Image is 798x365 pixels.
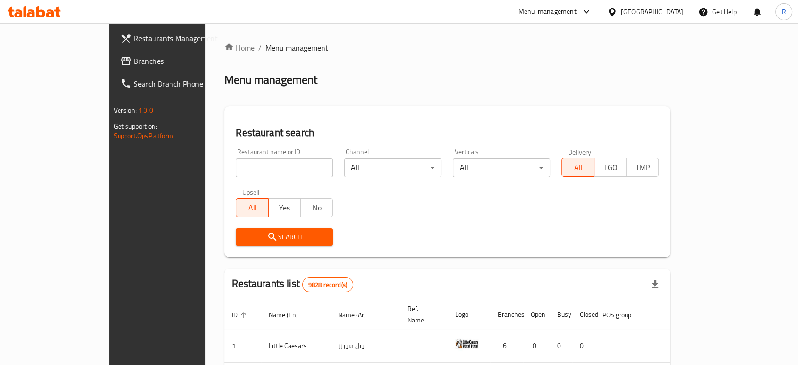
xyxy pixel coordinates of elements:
[566,161,590,174] span: All
[568,148,592,155] label: Delivery
[572,329,595,363] td: 0
[269,309,310,321] span: Name (En)
[603,309,644,321] span: POS group
[338,309,378,321] span: Name (Ar)
[265,42,328,53] span: Menu management
[550,300,572,329] th: Busy
[114,130,174,142] a: Support.OpsPlatform
[268,198,301,217] button: Yes
[224,329,261,363] td: 1
[113,72,242,95] a: Search Branch Phone
[242,189,260,195] label: Upsell
[407,303,436,326] span: Ref. Name
[490,300,523,329] th: Branches
[236,228,333,246] button: Search
[781,7,786,17] span: R
[448,300,490,329] th: Logo
[272,201,297,215] span: Yes
[236,158,333,177] input: Search for restaurant name or ID..
[243,231,325,243] span: Search
[523,329,550,363] td: 0
[240,201,264,215] span: All
[490,329,523,363] td: 6
[232,309,250,321] span: ID
[344,158,441,177] div: All
[134,78,235,89] span: Search Branch Phone
[453,158,550,177] div: All
[523,300,550,329] th: Open
[236,198,268,217] button: All
[561,158,594,177] button: All
[224,72,317,87] h2: Menu management
[113,50,242,72] a: Branches
[621,7,683,17] div: [GEOGRAPHIC_DATA]
[598,161,623,174] span: TGO
[114,104,137,116] span: Version:
[258,42,262,53] li: /
[300,198,333,217] button: No
[305,201,329,215] span: No
[630,161,655,174] span: TMP
[114,120,157,132] span: Get support on:
[302,277,353,292] div: Total records count
[455,332,479,356] img: Little Caesars
[113,27,242,50] a: Restaurants Management
[138,104,153,116] span: 1.0.0
[644,273,666,296] div: Export file
[134,33,235,44] span: Restaurants Management
[550,329,572,363] td: 0
[518,6,577,17] div: Menu-management
[261,329,331,363] td: Little Caesars
[626,158,659,177] button: TMP
[236,126,659,140] h2: Restaurant search
[232,277,353,292] h2: Restaurants list
[572,300,595,329] th: Closed
[224,42,670,53] nav: breadcrumb
[303,280,353,289] span: 9828 record(s)
[594,158,627,177] button: TGO
[134,55,235,67] span: Branches
[331,329,400,363] td: ليتل سيزرز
